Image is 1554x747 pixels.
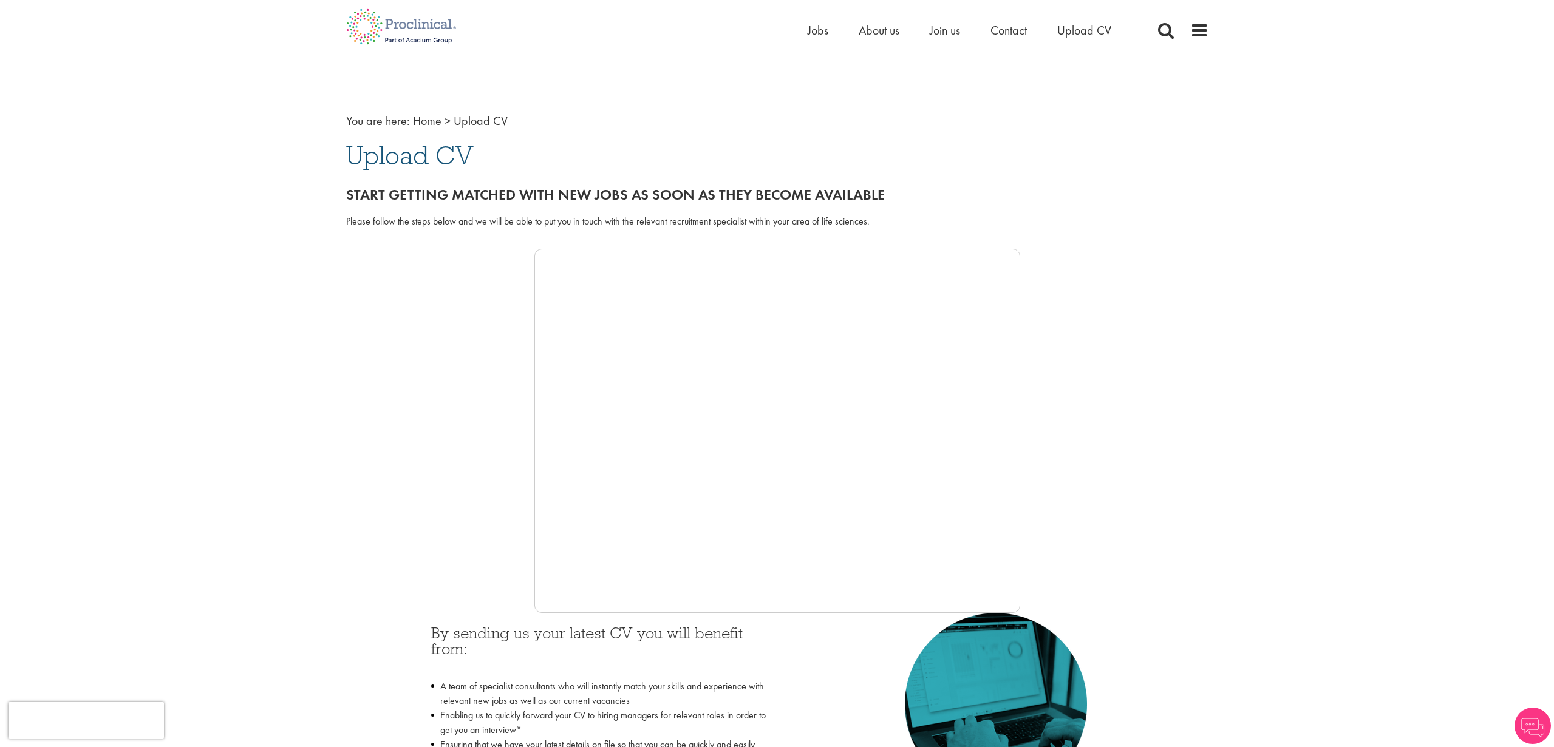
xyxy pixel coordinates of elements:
[1515,708,1551,744] img: Chatbot
[346,139,474,172] span: Upload CV
[346,215,1208,229] div: Please follow the steps below and we will be able to put you in touch with the relevant recruitme...
[808,22,828,38] a: Jobs
[413,113,441,129] a: breadcrumb link
[431,625,768,673] h3: By sending us your latest CV you will benefit from:
[454,113,508,129] span: Upload CV
[930,22,960,38] a: Join us
[990,22,1027,38] a: Contact
[431,708,768,737] li: Enabling us to quickly forward your CV to hiring managers for relevant roles in order to get you ...
[346,113,410,129] span: You are here:
[431,679,768,708] li: A team of specialist consultants who will instantly match your skills and experience with relevan...
[1057,22,1111,38] a: Upload CV
[9,702,164,739] iframe: reCAPTCHA
[445,113,451,129] span: >
[346,187,1208,203] h2: Start getting matched with new jobs as soon as they become available
[859,22,899,38] a: About us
